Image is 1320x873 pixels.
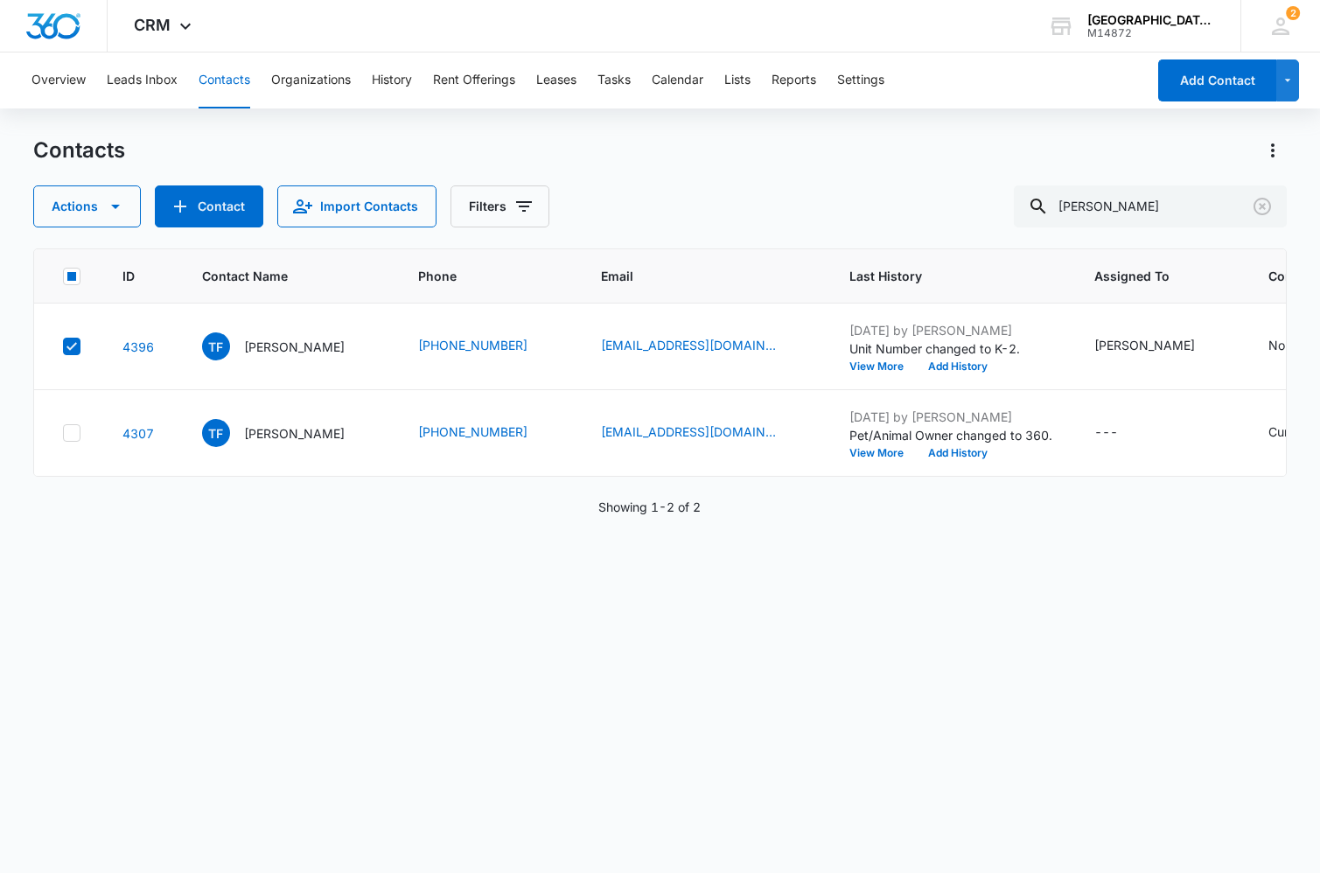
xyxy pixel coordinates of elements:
span: Contact Name [202,267,351,285]
p: Showing 1-2 of 2 [598,498,701,516]
button: Contacts [199,52,250,108]
input: Search Contacts [1014,185,1287,227]
div: [PERSON_NAME] [1094,336,1195,354]
button: Add Contact [1158,59,1276,101]
span: CRM [134,16,171,34]
button: Rent Offerings [433,52,515,108]
button: View More [849,448,916,458]
div: Assigned To - - Select to Edit Field [1094,423,1149,443]
div: notifications count [1286,6,1300,20]
button: Filters [450,185,549,227]
span: 2 [1286,6,1300,20]
div: account name [1087,13,1215,27]
p: Pet/Animal Owner changed to 360. [849,426,1052,444]
button: Lists [724,52,751,108]
span: TF [202,332,230,360]
span: Last History [849,267,1027,285]
button: Add Contact [155,185,263,227]
button: Actions [33,185,141,227]
button: Add History [916,361,1000,372]
span: TF [202,419,230,447]
div: account id [1087,27,1215,39]
a: [EMAIL_ADDRESS][DOMAIN_NAME] [601,336,776,354]
p: [DATE] by [PERSON_NAME] [849,408,1052,426]
p: [PERSON_NAME] [244,424,345,443]
button: Leads Inbox [107,52,178,108]
span: ID [122,267,135,285]
a: Navigate to contact details page for Travis Fuhrmann [122,339,154,354]
p: Unit Number changed to K-2. [849,339,1052,358]
button: Calendar [652,52,703,108]
button: History [372,52,412,108]
h1: Contacts [33,137,125,164]
div: Phone - (970) 518-8580 - Select to Edit Field [418,423,559,443]
button: View More [849,361,916,372]
div: Email - travisif2024@gmail.com - Select to Edit Field [601,336,807,357]
button: Organizations [271,52,351,108]
div: Assigned To - Mia Villalba - Select to Edit Field [1094,336,1226,357]
button: Tasks [597,52,631,108]
button: Import Contacts [277,185,437,227]
div: Phone - (970) 518-8580 - Select to Edit Field [418,336,559,357]
button: Overview [31,52,86,108]
span: Email [601,267,782,285]
a: [EMAIL_ADDRESS][DOMAIN_NAME] [601,423,776,441]
p: [PERSON_NAME] [244,338,345,356]
button: Leases [536,52,576,108]
button: Clear [1248,192,1276,220]
a: Navigate to contact details page for Travis Fuhrman [122,426,154,441]
div: Email - travisif2024@gmail.com - Select to Edit Field [601,423,807,443]
p: [DATE] by [PERSON_NAME] [849,321,1052,339]
a: [PHONE_NUMBER] [418,423,527,441]
div: None [1268,336,1299,354]
button: Reports [772,52,816,108]
button: Add History [916,448,1000,458]
div: --- [1094,423,1118,443]
a: [PHONE_NUMBER] [418,336,527,354]
span: Assigned To [1094,267,1201,285]
div: Contact Name - Travis Fuhrmann - Select to Edit Field [202,332,376,360]
div: Contact Name - Travis Fuhrman - Select to Edit Field [202,419,376,447]
span: Phone [418,267,534,285]
button: Settings [837,52,884,108]
button: Actions [1259,136,1287,164]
